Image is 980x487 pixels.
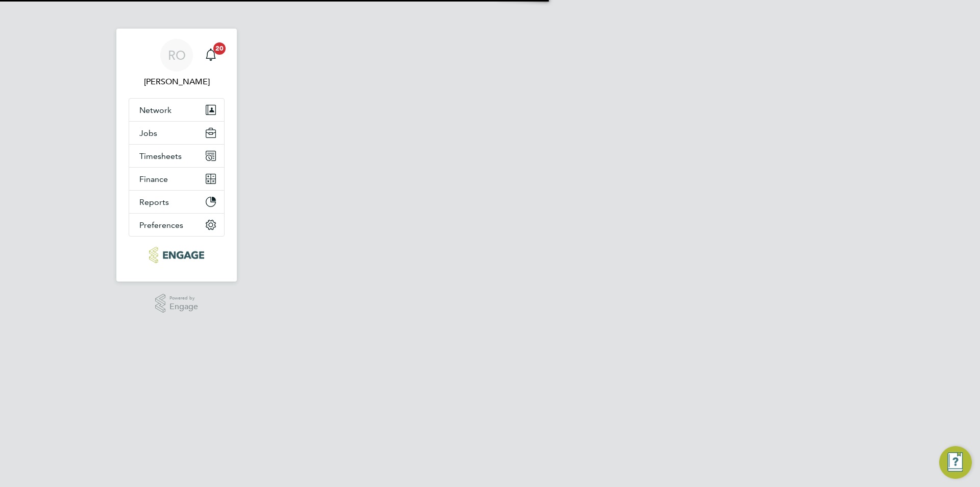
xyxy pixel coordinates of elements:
img: ncclondon-logo-retina.png [149,247,204,263]
a: Powered byEngage [155,294,199,313]
span: Powered by [169,294,198,303]
span: Network [139,105,171,115]
button: Finance [129,168,224,190]
button: Jobs [129,122,224,144]
button: Engage Resource Center [939,446,972,479]
button: Timesheets [129,145,224,167]
span: RO [168,49,186,62]
span: Finance [139,174,168,184]
button: Network [129,99,224,121]
button: Reports [129,191,224,213]
a: RO[PERSON_NAME] [129,39,225,88]
span: Roslyn O'Garro [129,76,225,88]
a: Go to home page [129,247,225,263]
nav: Main navigation [116,29,237,282]
a: 20 [201,39,221,72]
span: 20 [213,42,226,55]
button: Preferences [129,214,224,236]
span: Preferences [139,220,183,230]
span: Timesheets [139,151,182,161]
span: Reports [139,197,169,207]
span: Jobs [139,128,157,138]
span: Engage [169,303,198,311]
